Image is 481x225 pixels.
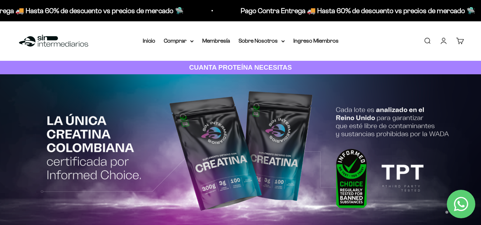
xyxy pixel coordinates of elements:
a: Ingreso Miembros [293,38,339,44]
summary: Comprar [164,36,194,45]
summary: Sobre Nosotros [239,36,285,45]
a: Membresía [202,38,230,44]
strong: CUANTA PROTEÍNA NECESITAS [189,64,292,71]
a: Inicio [143,38,155,44]
p: Pago Contra Entrega 🚚 Hasta 60% de descuento vs precios de mercado 🛸 [240,5,474,16]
